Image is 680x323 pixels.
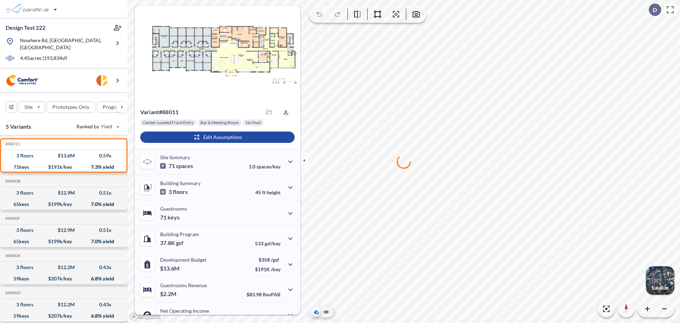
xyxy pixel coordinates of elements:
[160,290,177,297] p: $2.2M
[271,266,280,272] span: /key
[160,231,199,237] p: Building Program
[71,121,124,132] button: Ranked by Yield
[4,216,20,221] h5: Click to copy the code
[160,180,200,186] p: Building Summary
[160,188,188,195] p: 3
[653,7,657,13] p: D
[160,214,180,221] p: 71
[18,101,45,113] button: Site
[4,253,20,258] h5: Click to copy the code
[263,291,280,297] span: RevPAR
[255,189,280,195] p: 45
[20,55,67,62] p: 4.45 acres ( 193,834 sf)
[203,134,242,141] p: Edit Assumptions
[4,141,20,146] h5: Click to copy the code
[130,313,161,321] a: Mapbox homepage
[160,257,206,263] p: Development Budget
[246,120,261,126] p: No Pool
[267,189,280,195] span: height
[160,154,190,160] p: Site Summary
[6,24,45,32] p: Design Test 222
[271,257,279,263] span: /gsf
[176,239,183,246] span: gsf
[255,257,280,263] p: $358
[6,74,39,87] img: BrandImage
[168,214,180,221] span: keys
[312,308,321,316] button: Aerial View
[4,179,21,184] h5: Click to copy the code
[160,239,183,246] p: 37.8K
[255,240,280,246] p: 533
[646,266,674,295] button: Switcher ImageSatellite
[646,266,674,295] img: Switcher Image
[4,290,21,295] h5: Click to copy the code
[255,266,280,272] p: $191K
[97,101,135,113] button: Program
[46,101,95,113] button: Prototypes Only
[6,122,32,131] p: 5 Variants
[160,206,187,212] p: Guestrooms
[265,240,280,246] span: gsf/key
[160,282,207,288] p: Guestrooms Revenue
[262,189,266,195] span: ft
[103,104,123,111] p: Program
[160,265,181,272] p: $13.6M
[140,108,178,116] p: # 88011
[249,163,280,169] p: 1.0
[24,104,33,111] p: Site
[176,162,193,169] span: spaces
[652,285,669,291] p: Satellite
[160,308,209,314] p: Net Operating Income
[246,291,280,297] p: $83.98
[140,132,295,143] button: Edit Assumptions
[143,120,193,126] p: Center-Loaded Front Entry
[96,75,108,86] img: user logo
[256,163,280,169] span: spaces/key
[20,37,110,51] p: Nowhere Rd, [GEOGRAPHIC_DATA], [GEOGRAPHIC_DATA]
[173,188,188,195] span: floors
[140,108,159,115] span: Variant
[160,162,193,169] p: 71
[322,308,330,316] button: Site Plan
[200,120,239,126] p: Bar & Meeting Room
[101,123,113,130] span: Yield
[52,104,89,111] p: Prototypes Only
